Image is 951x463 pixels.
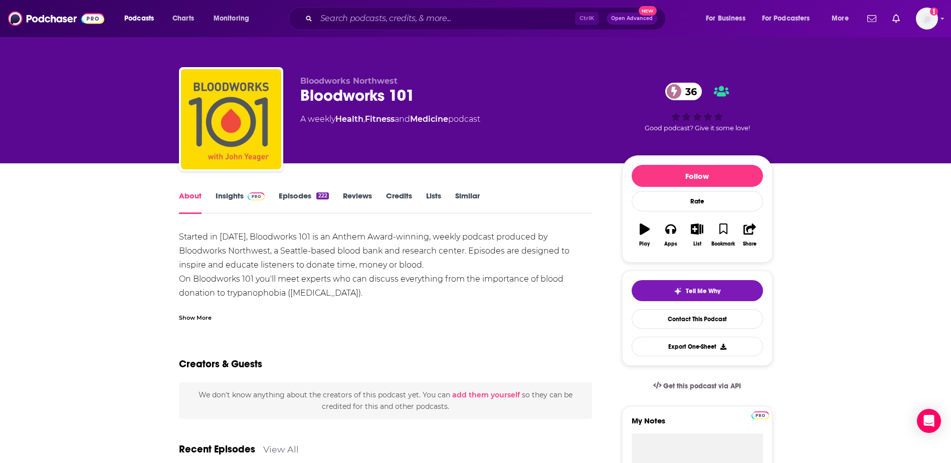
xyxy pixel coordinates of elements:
a: Similar [455,191,480,214]
img: Podchaser Pro [248,192,265,200]
div: 36Good podcast? Give it some love! [622,76,773,138]
div: Search podcasts, credits, & more... [298,7,675,30]
button: List [684,217,710,253]
div: A weekly podcast [300,113,480,125]
button: Bookmark [710,217,736,253]
button: Apps [658,217,684,253]
a: Credits [386,191,412,214]
a: View All [263,444,299,454]
button: Follow [632,165,763,187]
div: Play [639,241,650,247]
span: More [832,12,849,26]
button: Play [632,217,658,253]
img: User Profile [916,8,938,30]
button: Show profile menu [916,8,938,30]
a: Episodes222 [279,191,328,214]
button: Open AdvancedNew [607,13,657,25]
a: About [179,191,202,214]
button: open menu [207,11,262,27]
div: Apps [664,241,677,247]
button: open menu [117,11,167,27]
a: Lists [426,191,441,214]
div: Open Intercom Messenger [917,409,941,433]
span: New [639,6,657,16]
button: open menu [755,11,825,27]
div: Started in [DATE], Bloodworks 101 is an Anthem Award-winning, weekly podcast produced by Bloodwor... [179,230,593,356]
span: Ctrl K [575,12,599,25]
a: InsightsPodchaser Pro [216,191,265,214]
span: Open Advanced [611,16,653,21]
a: Fitness [365,114,395,124]
a: Recent Episodes [179,443,255,455]
span: , [363,114,365,124]
span: Logged in as Padilla_3 [916,8,938,30]
a: 36 [665,83,702,100]
a: Contact This Podcast [632,309,763,329]
a: Charts [166,11,200,27]
img: Podchaser Pro [751,411,769,419]
a: Pro website [751,410,769,419]
svg: Add a profile image [930,8,938,16]
div: 222 [316,192,328,199]
span: Get this podcast via API [663,382,741,390]
span: For Podcasters [762,12,810,26]
a: Show notifications dropdown [888,10,904,27]
span: Charts [172,12,194,26]
img: Bloodworks 101 [181,69,281,169]
img: Podchaser - Follow, Share and Rate Podcasts [8,9,104,28]
button: open menu [699,11,758,27]
h2: Creators & Guests [179,358,262,370]
img: tell me why sparkle [674,287,682,295]
span: Bloodworks Northwest [300,76,398,86]
a: Health [335,114,363,124]
label: My Notes [632,416,763,433]
a: Reviews [343,191,372,214]
span: 36 [675,83,702,100]
button: add them yourself [452,391,520,399]
button: Share [736,217,763,253]
span: Good podcast? Give it some love! [645,124,750,132]
span: Podcasts [124,12,154,26]
div: List [693,241,701,247]
div: Bookmark [711,241,735,247]
div: Rate [632,191,763,211]
a: Medicine [410,114,448,124]
span: Tell Me Why [686,287,720,295]
a: Get this podcast via API [645,374,749,398]
button: Export One-Sheet [632,337,763,356]
span: and [395,114,410,124]
button: open menu [825,11,861,27]
div: Share [743,241,756,247]
span: We don't know anything about the creators of this podcast yet . You can so they can be credited f... [199,390,573,410]
span: Monitoring [214,12,249,26]
input: Search podcasts, credits, & more... [316,11,575,27]
button: tell me why sparkleTell Me Why [632,280,763,301]
span: For Business [706,12,745,26]
a: Show notifications dropdown [863,10,880,27]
